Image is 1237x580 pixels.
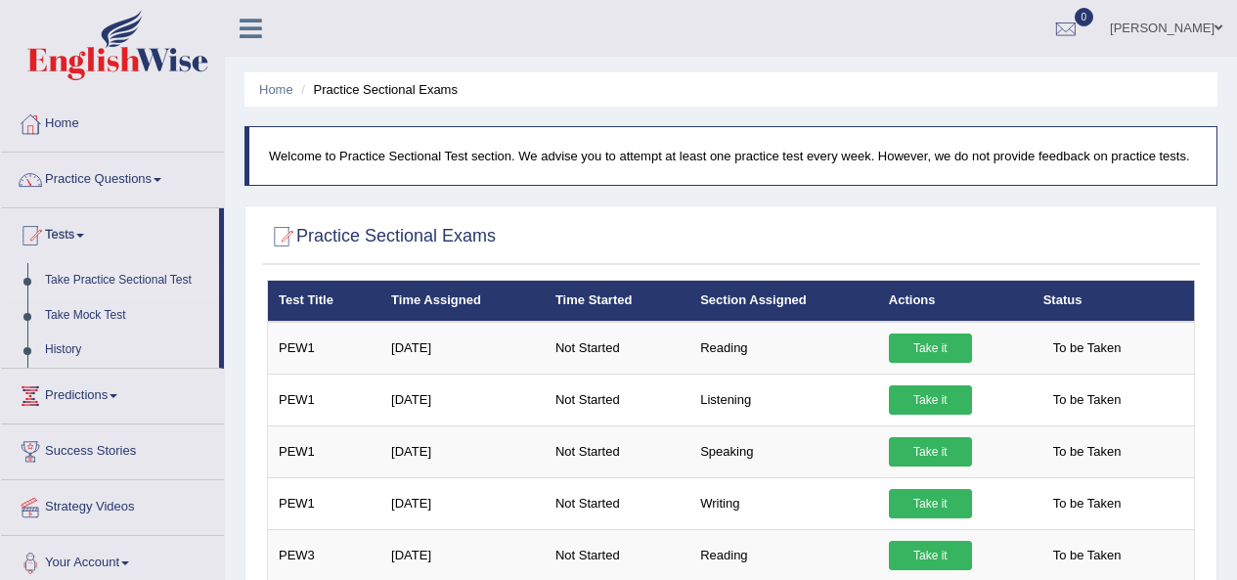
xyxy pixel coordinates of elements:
td: [DATE] [380,322,545,375]
th: Section Assigned [689,281,878,322]
a: Take it [889,437,972,467]
td: Writing [689,477,878,529]
a: Take it [889,334,972,363]
td: [DATE] [380,425,545,477]
a: Home [1,97,224,146]
td: Speaking [689,425,878,477]
p: Welcome to Practice Sectional Test section. We advise you to attempt at least one practice test e... [269,147,1197,165]
td: PEW1 [268,374,381,425]
span: To be Taken [1043,437,1131,467]
a: Take it [889,489,972,518]
span: To be Taken [1043,334,1131,363]
td: Not Started [545,477,689,529]
td: PEW1 [268,477,381,529]
th: Status [1033,281,1195,322]
a: Strategy Videos [1,480,224,529]
span: To be Taken [1043,541,1131,570]
a: Take Mock Test [36,298,219,334]
td: Not Started [545,322,689,375]
th: Time Started [545,281,689,322]
a: Predictions [1,369,224,418]
th: Time Assigned [380,281,545,322]
a: Success Stories [1,424,224,473]
a: Tests [1,208,219,257]
th: Actions [878,281,1033,322]
span: To be Taken [1043,489,1131,518]
a: History [36,333,219,368]
a: Practice Questions [1,153,224,201]
td: Not Started [545,425,689,477]
td: Listening [689,374,878,425]
a: Take Practice Sectional Test [36,263,219,298]
td: PEW1 [268,322,381,375]
td: PEW1 [268,425,381,477]
span: To be Taken [1043,385,1131,415]
td: Reading [689,322,878,375]
a: Take it [889,541,972,570]
a: Take it [889,385,972,415]
h2: Practice Sectional Exams [267,222,496,251]
span: 0 [1075,8,1094,26]
td: [DATE] [380,477,545,529]
a: Home [259,82,293,97]
td: Not Started [545,374,689,425]
td: [DATE] [380,374,545,425]
th: Test Title [268,281,381,322]
li: Practice Sectional Exams [296,80,458,99]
